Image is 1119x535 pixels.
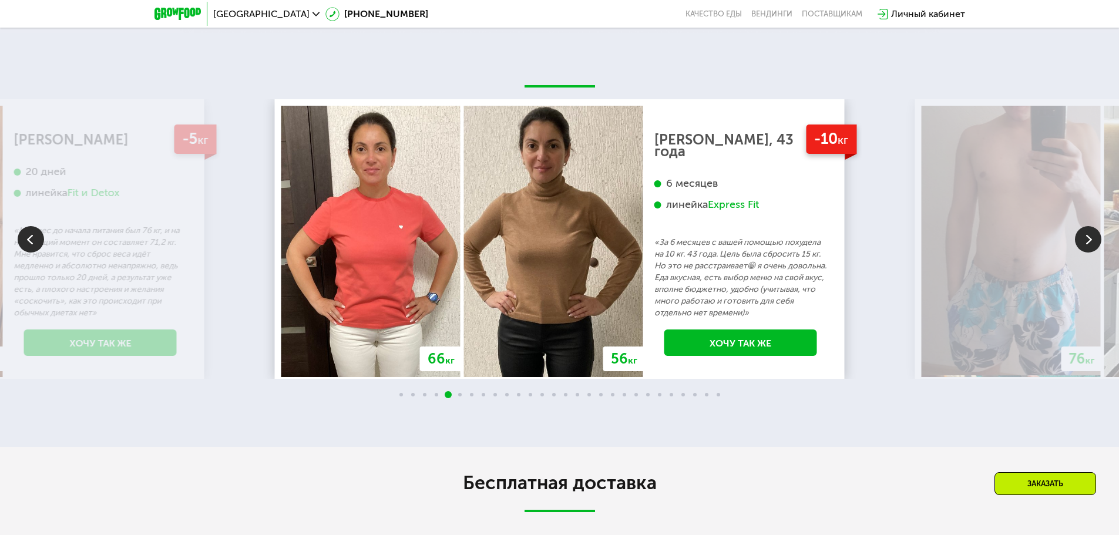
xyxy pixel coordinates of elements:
[1061,346,1103,371] div: 76
[994,472,1096,495] div: Заказать
[197,133,208,147] span: кг
[685,9,742,19] a: Качество еды
[628,355,637,366] span: кг
[802,9,862,19] div: поставщикам
[806,125,856,154] div: -10
[654,134,827,157] div: [PERSON_NAME], 43 года
[174,125,216,154] div: -5
[14,186,187,200] div: линейка
[603,346,645,371] div: 56
[1075,226,1101,253] img: Slide right
[654,177,827,190] div: 6 месяцев
[325,7,428,21] a: [PHONE_NUMBER]
[213,9,310,19] span: [GEOGRAPHIC_DATA]
[231,471,889,494] h2: Бесплатная доставка
[14,225,187,319] p: «Мой вес до начала питания был 76 кг, и на настоящий момент он составляет 71,2 кг. Мне нравится, ...
[708,198,759,211] div: Express Fit
[838,133,848,147] span: кг
[14,165,187,179] div: 20 дней
[654,198,827,211] div: линейка
[420,346,462,371] div: 66
[751,9,792,19] a: Вендинги
[24,329,177,356] a: Хочу так же
[18,226,44,253] img: Slide left
[1086,355,1095,366] span: кг
[68,186,120,200] div: Fit и Detox
[445,355,455,366] span: кг
[14,134,187,146] div: [PERSON_NAME]
[891,7,965,21] div: Личный кабинет
[654,237,827,319] p: «За 6 месяцев с вашей помощью похудела на 10 кг. 43 года. Цель была сбросить 15 кг. Но это не рас...
[664,329,817,356] a: Хочу так же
